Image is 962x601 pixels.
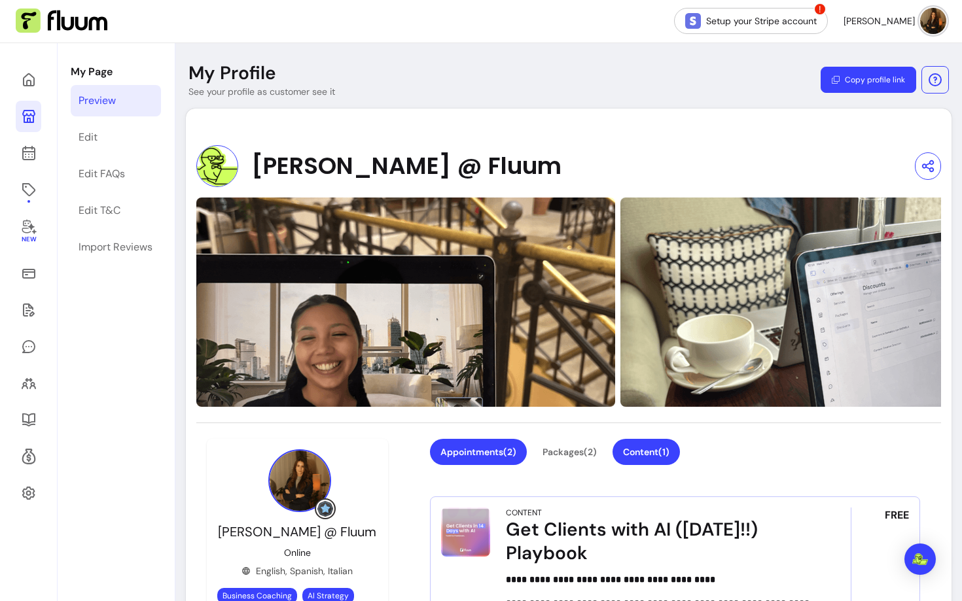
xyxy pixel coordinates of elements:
[16,294,41,326] a: Waivers
[441,507,490,557] img: Get Clients with AI (in 14 days!!) Playbook
[16,137,41,169] a: Calendar
[188,61,276,85] p: My Profile
[188,85,335,98] p: See your profile as customer see it
[16,404,41,436] a: Resources
[16,101,41,132] a: My Page
[506,518,815,565] div: Get Clients with AI ([DATE]!!) Playbook
[821,67,916,93] button: Copy profile link
[71,232,161,263] a: Import Reviews
[430,439,527,465] button: Appointments(2)
[71,122,161,153] a: Edit
[16,477,41,509] a: Settings
[16,9,107,33] img: Fluum Logo
[904,543,936,575] div: Open Intercom Messenger
[71,64,161,80] p: My Page
[16,211,41,252] a: New
[16,64,41,95] a: Home
[844,14,915,27] span: [PERSON_NAME]
[268,449,331,512] img: Provider image
[71,195,161,226] a: Edit T&C
[16,441,41,472] a: Refer & Earn
[241,564,353,577] div: English, Spanish, Italian
[813,3,827,16] span: !
[284,546,311,559] p: Online
[16,258,41,289] a: Sales
[79,93,116,109] div: Preview
[223,591,292,601] span: Business Coaching
[674,8,828,34] a: Setup your Stripe account
[16,331,41,362] a: My Messages
[16,368,41,399] a: Clients
[251,153,561,179] span: [PERSON_NAME] @ Fluum
[196,197,615,407] img: https://d22cr2pskkweo8.cloudfront.net/bce73154-f98b-4100-b32c-6afb37419e81
[79,166,125,182] div: Edit FAQs
[16,174,41,205] a: Offerings
[21,235,35,244] span: New
[506,507,542,518] div: Content
[218,523,376,540] span: [PERSON_NAME] @ Fluum
[308,591,349,601] span: AI Strategy
[79,129,98,145] div: Edit
[920,8,946,34] img: avatar
[71,85,161,116] a: Preview
[532,439,607,465] button: Packages(2)
[79,239,152,255] div: Import Reviews
[613,439,680,465] button: Content(1)
[844,8,946,34] button: avatar[PERSON_NAME]
[79,203,120,218] div: Edit T&C
[196,145,238,187] img: Provider image
[317,501,333,517] img: Grow
[685,13,701,29] img: Stripe Icon
[71,158,161,190] a: Edit FAQs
